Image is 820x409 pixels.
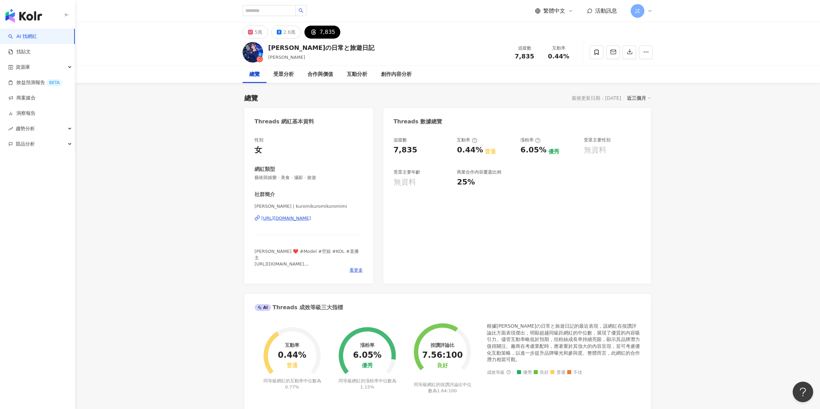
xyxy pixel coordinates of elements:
[261,215,311,221] div: [URL][DOMAIN_NAME]
[572,95,621,101] div: 最後更新日期：[DATE]
[595,8,617,14] span: 活動訊息
[394,118,442,125] div: Threads 數據總覽
[487,323,641,363] div: 根據[PERSON_NAME]の日常と旅遊日記的最近表現，該網紅在按讚評論比方面表現傑出，明顯超越同級距網紅的中位數，展現了優質的內容吸引力。儘管互動率略低於預期，但粉絲成長率持續亮眼，顯示其品...
[244,93,258,103] div: 總覽
[520,145,546,155] div: 6.05%
[8,49,31,55] a: 找貼文
[268,55,305,60] span: [PERSON_NAME]
[255,27,262,37] div: 5萬
[437,363,448,369] div: 良好
[437,388,457,393] span: 1.64:100
[8,79,62,86] a: 效益預測報告BETA
[534,370,549,375] span: 良好
[5,9,42,23] img: logo
[273,70,294,79] div: 受眾分析
[8,33,37,40] a: searchAI 找網紅
[262,378,322,390] div: 同等級網紅的互動率中位數為
[635,7,640,15] span: 試
[16,121,35,136] span: 趨勢分析
[307,70,333,79] div: 合作與價值
[287,363,298,369] div: 普通
[255,145,262,155] div: 女
[299,8,303,13] span: search
[413,382,473,394] div: 同等級網紅的按讚評論比中位數為
[338,378,397,390] div: 同等級網紅的漲粉率中位數為
[243,26,268,39] button: 5萬
[548,148,559,155] div: 優秀
[255,304,343,311] div: Threads 成效等級三大指標
[360,384,374,390] span: 1.15%
[457,145,483,155] div: 0.44%
[487,370,641,375] div: 成效等級 ：
[543,7,565,15] span: 繁體中文
[249,70,260,79] div: 總覽
[16,136,35,152] span: 競品分析
[255,203,363,209] span: [PERSON_NAME] | kuromikuromikuromimi
[457,177,475,188] div: 25%
[255,118,314,125] div: Threads 網紅基本資料
[515,53,534,60] span: 7,835
[627,94,651,103] div: 近三個月
[517,370,532,375] span: 優秀
[8,126,13,131] span: rise
[278,351,306,360] div: 0.44%
[271,26,301,39] button: 2.6萬
[255,191,275,198] div: 社群簡介
[546,45,572,52] div: 互動率
[255,249,359,285] span: [PERSON_NAME] ❤️ #Model #空姐 #KOL #直播主 [URL][DOMAIN_NAME] Uplive : 香港空姐[PERSON_NAME] Contact : [PE...
[584,145,606,155] div: 無資料
[8,95,36,101] a: 商案媒合
[255,137,263,143] div: 性別
[548,53,569,60] span: 0.44%
[350,267,363,273] span: 看更多
[362,363,373,369] div: 優秀
[283,27,296,37] div: 2.6萬
[793,382,813,402] iframe: Help Scout Beacon - Open
[268,43,374,52] div: [PERSON_NAME]の日常と旅遊日記
[255,175,363,181] span: 藝術與娛樂 · 美食 · 攝影 · 旅遊
[394,169,420,175] div: 受眾主要年齡
[255,215,363,221] a: [URL][DOMAIN_NAME]
[243,42,263,63] img: KOL Avatar
[255,166,275,173] div: 網紅類型
[304,26,340,39] button: 7,835
[285,384,299,390] span: 0.77%
[285,342,299,348] div: 互動率
[394,145,418,155] div: 7,835
[511,45,537,52] div: 追蹤數
[430,342,454,348] div: 按讚評論比
[394,177,416,188] div: 無資料
[457,137,477,143] div: 互動率
[485,148,496,155] div: 普通
[567,370,582,375] span: 不佳
[353,351,381,360] div: 6.05%
[381,70,412,79] div: 創作內容分析
[360,342,374,348] div: 漲粉率
[394,137,407,143] div: 追蹤數
[550,370,565,375] span: 普通
[319,27,335,37] div: 7,835
[457,169,501,175] div: 商業合作內容覆蓋比例
[347,70,367,79] div: 互動分析
[16,59,30,75] span: 資源庫
[422,351,463,360] div: 7.56:100
[520,137,541,143] div: 漲粉率
[584,137,611,143] div: 受眾主要性別
[255,304,271,311] div: AI
[8,110,36,117] a: 洞察報告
